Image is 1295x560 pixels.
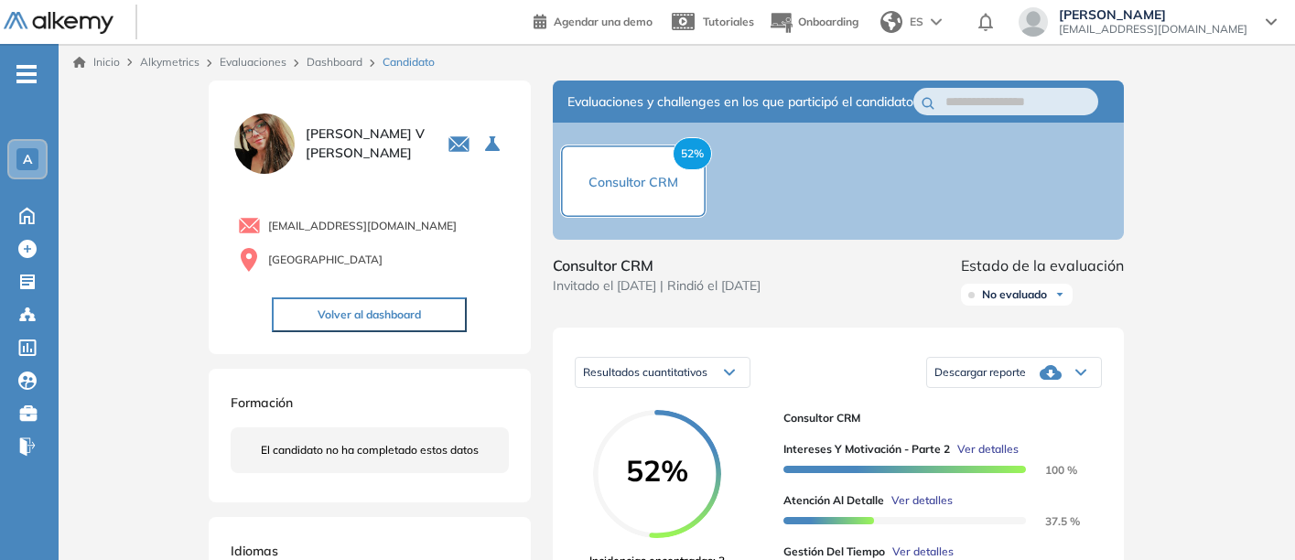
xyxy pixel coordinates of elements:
span: Invitado el [DATE] | Rindió el [DATE] [553,276,761,296]
img: PROFILE_MENU_LOGO_USER [231,110,298,178]
i: - [16,72,37,76]
a: Agendar una demo [534,9,653,31]
button: Volver al dashboard [272,297,467,332]
span: No evaluado [982,287,1047,302]
span: Tutoriales [703,15,754,28]
span: Candidato [383,54,435,70]
span: Gestión del Tiempo [783,544,885,560]
button: Ver detalles [884,492,953,509]
span: [PERSON_NAME] V [PERSON_NAME] [306,124,426,163]
span: [PERSON_NAME] [1059,7,1247,22]
span: Intereses y Motivación - Parte 2 [783,441,950,458]
button: Onboarding [769,3,858,42]
button: Ver detalles [950,441,1019,458]
span: 100 % [1023,463,1077,477]
span: Resultados cuantitativos [583,365,707,379]
span: Idiomas [231,543,278,559]
span: El candidato no ha completado estos datos [261,442,479,458]
img: world [880,11,902,33]
span: Atención al detalle [783,492,884,509]
img: arrow [931,18,942,26]
span: Estado de la evaluación [961,254,1124,276]
span: Onboarding [798,15,858,28]
a: Dashboard [307,55,362,69]
button: Ver detalles [885,544,954,560]
span: 37.5 % [1023,514,1080,528]
span: Alkymetrics [140,55,200,69]
span: Agendar una demo [554,15,653,28]
span: Consultor CRM [553,254,761,276]
span: [EMAIL_ADDRESS][DOMAIN_NAME] [1059,22,1247,37]
span: Descargar reporte [934,365,1026,380]
span: A [23,152,32,167]
span: Consultor CRM [588,174,678,190]
a: Inicio [73,54,120,70]
span: 52% [593,456,721,485]
img: Logo [4,12,113,35]
span: Ver detalles [957,441,1019,458]
img: Ícono de flecha [1054,289,1065,300]
span: Formación [231,394,293,411]
span: 52% [673,137,712,170]
span: Ver detalles [891,492,953,509]
span: Evaluaciones y challenges en los que participó el candidato [567,92,913,112]
span: Consultor CRM [783,410,1087,426]
span: ES [910,14,923,30]
span: [GEOGRAPHIC_DATA] [268,252,383,268]
span: [EMAIL_ADDRESS][DOMAIN_NAME] [268,218,457,234]
span: Ver detalles [892,544,954,560]
a: Evaluaciones [220,55,286,69]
